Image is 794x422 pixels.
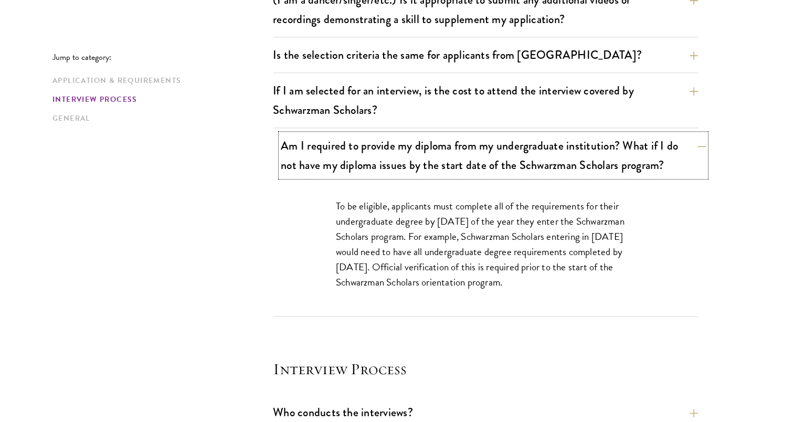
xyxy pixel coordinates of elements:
p: Jump to category: [52,52,273,62]
a: Interview Process [52,94,267,105]
h4: Interview Process [273,358,698,379]
button: Am I required to provide my diploma from my undergraduate institution? What if I do not have my d... [281,134,706,177]
button: If I am selected for an interview, is the cost to attend the interview covered by Schwarzman Scho... [273,79,698,122]
a: General [52,113,267,124]
button: Is the selection criteria the same for applicants from [GEOGRAPHIC_DATA]? [273,43,698,67]
a: Application & Requirements [52,75,267,86]
p: To be eligible, applicants must complete all of the requirements for their undergraduate degree b... [336,198,635,290]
